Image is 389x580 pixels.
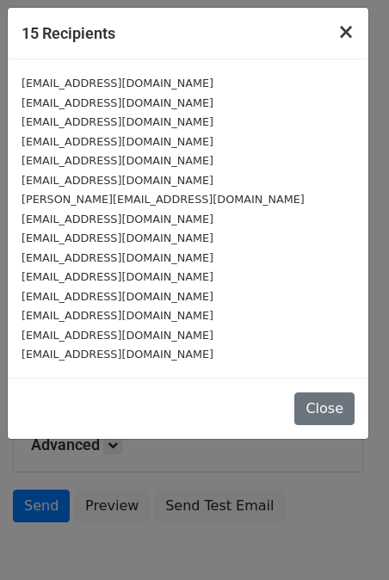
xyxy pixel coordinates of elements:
[22,174,213,187] small: [EMAIL_ADDRESS][DOMAIN_NAME]
[324,8,368,56] button: Close
[303,497,389,580] iframe: Chat Widget
[22,154,213,167] small: [EMAIL_ADDRESS][DOMAIN_NAME]
[337,20,355,44] span: ×
[294,392,355,425] button: Close
[22,231,213,244] small: [EMAIL_ADDRESS][DOMAIN_NAME]
[22,213,213,225] small: [EMAIL_ADDRESS][DOMAIN_NAME]
[22,348,213,361] small: [EMAIL_ADDRESS][DOMAIN_NAME]
[22,270,213,283] small: [EMAIL_ADDRESS][DOMAIN_NAME]
[22,77,213,89] small: [EMAIL_ADDRESS][DOMAIN_NAME]
[22,290,213,303] small: [EMAIL_ADDRESS][DOMAIN_NAME]
[22,96,213,109] small: [EMAIL_ADDRESS][DOMAIN_NAME]
[22,193,305,206] small: [PERSON_NAME][EMAIL_ADDRESS][DOMAIN_NAME]
[22,22,115,45] h5: 15 Recipients
[22,115,213,128] small: [EMAIL_ADDRESS][DOMAIN_NAME]
[22,329,213,342] small: [EMAIL_ADDRESS][DOMAIN_NAME]
[22,309,213,322] small: [EMAIL_ADDRESS][DOMAIN_NAME]
[303,497,389,580] div: Widget de chat
[22,135,213,148] small: [EMAIL_ADDRESS][DOMAIN_NAME]
[22,251,213,264] small: [EMAIL_ADDRESS][DOMAIN_NAME]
